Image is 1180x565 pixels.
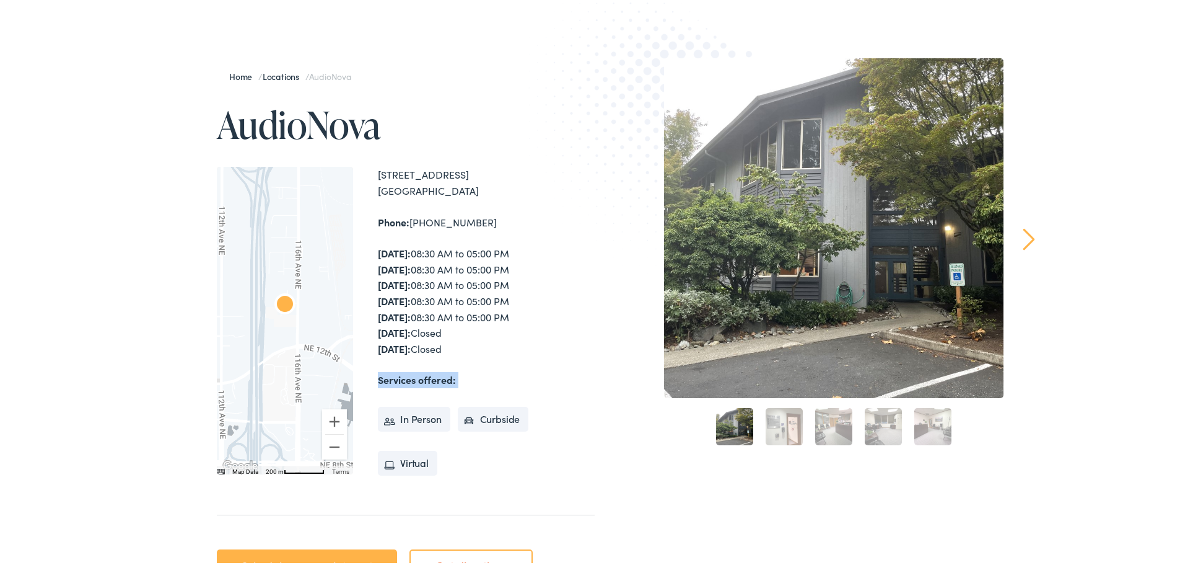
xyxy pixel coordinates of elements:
[266,466,284,473] span: 200 m
[378,448,437,473] li: Virtual
[766,406,803,443] a: 2
[270,288,300,318] div: AudioNova
[378,164,595,196] div: [STREET_ADDRESS] [GEOGRAPHIC_DATA]
[378,339,411,353] strong: [DATE]:
[332,466,349,473] a: Terms (opens in new tab)
[232,465,258,474] button: Map Data
[322,407,347,432] button: Zoom in
[716,406,753,443] a: 1
[322,432,347,457] button: Zoom out
[378,291,411,305] strong: [DATE]:
[458,404,529,429] li: Curbside
[378,213,409,226] strong: Phone:
[263,68,305,80] a: Locations
[378,243,595,354] div: 08:30 AM to 05:00 PM 08:30 AM to 05:00 PM 08:30 AM to 05:00 PM 08:30 AM to 05:00 PM 08:30 AM to 0...
[229,68,351,80] span: / /
[220,456,261,472] img: Google
[378,212,595,228] div: [PHONE_NUMBER]
[378,275,411,289] strong: [DATE]:
[309,68,351,80] span: AudioNova
[378,370,456,384] strong: Services offered:
[865,406,902,443] a: 4
[914,406,951,443] a: 5
[220,456,261,472] a: Open this area in Google Maps (opens a new window)
[229,68,258,80] a: Home
[216,465,225,474] button: Keyboard shortcuts
[262,463,328,472] button: Map Scale: 200 m per 62 pixels
[815,406,852,443] a: 3
[378,308,411,321] strong: [DATE]:
[378,244,411,257] strong: [DATE]:
[378,260,411,274] strong: [DATE]:
[378,323,411,337] strong: [DATE]:
[1023,226,1035,248] a: Next
[378,404,450,429] li: In Person
[217,102,595,143] h1: AudioNova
